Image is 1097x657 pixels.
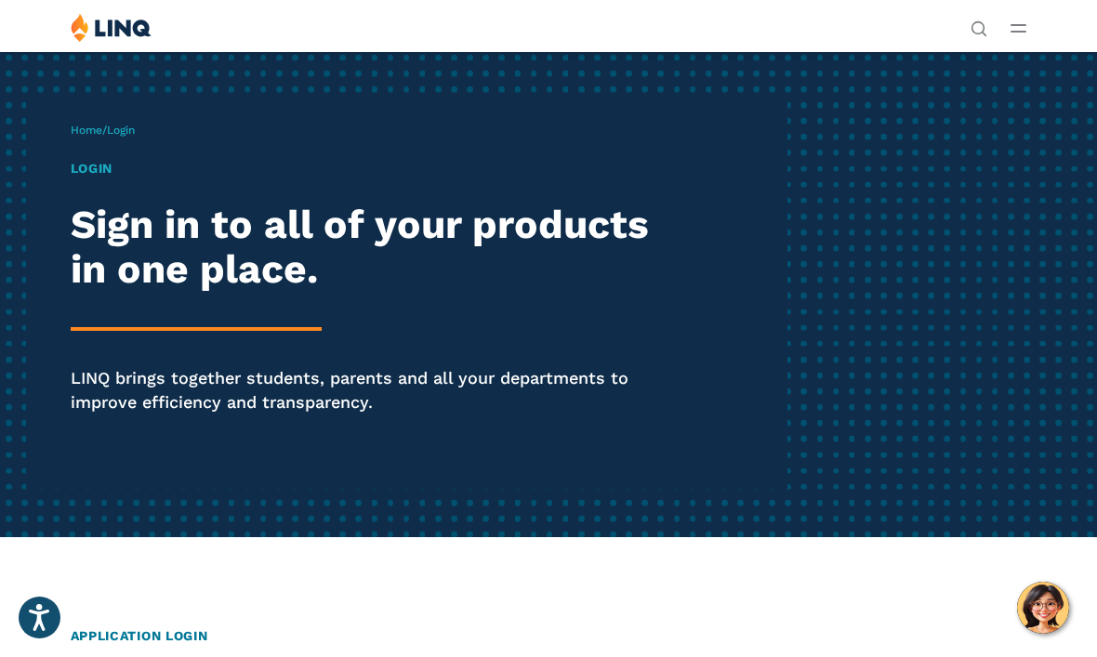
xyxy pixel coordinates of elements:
[71,124,135,137] span: /
[971,19,987,35] button: Open Search Bar
[107,124,135,137] span: Login
[71,626,1027,646] h2: Application Login
[71,124,102,137] a: Home
[1011,18,1026,38] button: Open Main Menu
[71,202,673,293] h2: Sign in to all of your products in one place.
[1017,582,1069,634] button: Hello, have a question? Let’s chat.
[971,13,987,35] nav: Utility Navigation
[71,159,673,178] h1: Login
[71,366,673,414] p: LINQ brings together students, parents and all your departments to improve efficiency and transpa...
[71,13,152,42] img: LINQ | K‑12 Software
